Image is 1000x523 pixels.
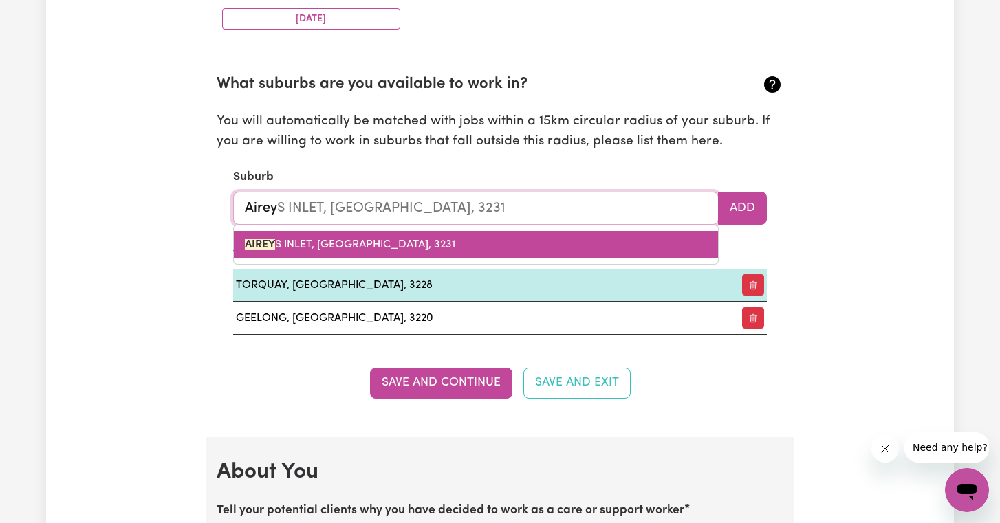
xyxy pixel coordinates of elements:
[233,269,703,302] td: TORQUAY, [GEOGRAPHIC_DATA], 3228
[871,435,899,463] iframe: Fermer le message
[245,239,275,250] mark: AIREY
[742,274,764,296] button: Remove preferred suburb
[217,502,684,520] label: Tell your potential clients why you have decided to work as a care or support worker
[233,225,719,265] div: menu-options
[233,302,703,335] td: GEELONG, [GEOGRAPHIC_DATA], 3220
[233,168,274,186] label: Suburb
[234,231,718,258] a: AIREYS INLET, Victoria, 3231
[217,76,689,94] h2: What suburbs are you available to work in?
[370,368,512,398] button: Save and Continue
[718,192,767,225] button: Add to preferred suburbs
[945,468,989,512] iframe: Bouton de lancement de la fenêtre de messagerie
[245,239,455,250] span: S INLET, [GEOGRAPHIC_DATA], 3231
[217,112,783,152] p: You will automatically be matched with jobs within a 15km circular radius of your suburb. If you ...
[222,8,400,30] button: [DATE]
[904,432,989,463] iframe: Message de la compagnie
[523,368,631,398] button: Save and Exit
[233,192,719,225] input: e.g. North Bondi, New South Wales
[742,307,764,329] button: Remove preferred suburb
[217,459,783,485] h2: About You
